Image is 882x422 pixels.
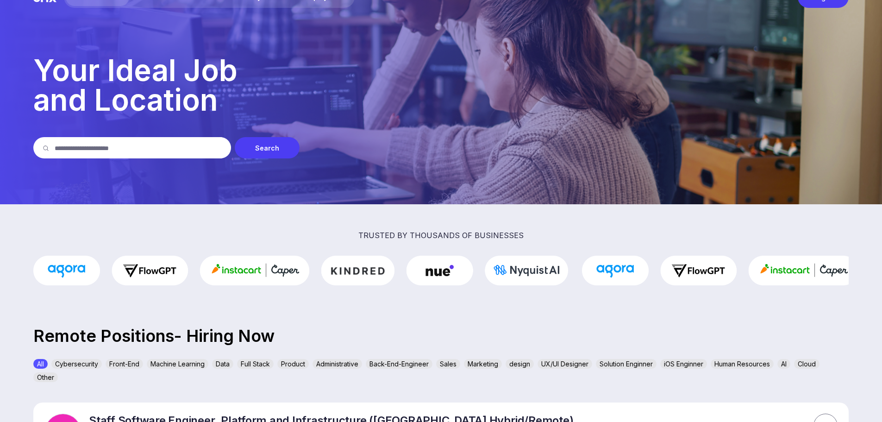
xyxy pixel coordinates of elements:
[51,359,102,369] div: Cybersecurity
[106,359,143,369] div: Front-End
[212,359,233,369] div: Data
[237,359,274,369] div: Full Stack
[464,359,502,369] div: Marketing
[794,359,819,369] div: Cloud
[33,56,849,115] p: Your Ideal Job and Location
[777,359,790,369] div: AI
[506,359,534,369] div: design
[147,359,208,369] div: Machine Learning
[313,359,362,369] div: Administrative
[277,359,309,369] div: Product
[366,359,432,369] div: Back-End-Engineer
[660,359,707,369] div: iOS Enginner
[33,359,48,369] div: All
[33,372,58,382] div: Other
[436,359,460,369] div: Sales
[235,137,300,158] div: Search
[538,359,592,369] div: UX/UI Designer
[596,359,657,369] div: Solution Enginner
[711,359,774,369] div: Human Resources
